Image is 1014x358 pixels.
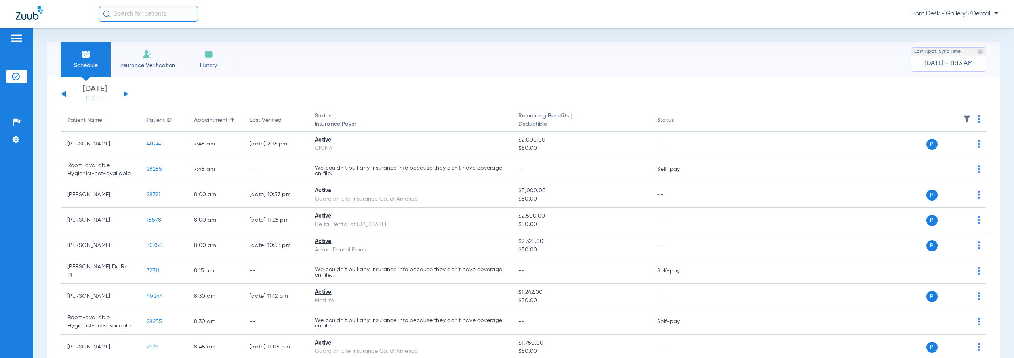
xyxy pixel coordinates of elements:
td: 8:30 AM [188,284,243,309]
span: 40244 [147,293,163,299]
img: group-dot-blue.svg [978,241,980,249]
div: Active [315,237,506,246]
td: [PERSON_NAME] [61,132,140,157]
div: Appointment [194,116,237,124]
div: Patient Name [67,116,134,124]
td: [PERSON_NAME] [61,284,140,309]
span: $2,500.00 [518,212,644,220]
td: 8:00 AM [188,208,243,233]
img: hamburger-icon [10,34,23,43]
td: 8:30 AM [188,309,243,335]
p: We couldn’t pull any insurance info because they don’t have coverage on file. [315,318,506,329]
span: History [190,61,227,69]
td: -- [243,157,309,182]
th: Status [651,109,704,132]
span: -- [518,167,524,172]
td: 7:45 AM [188,157,243,182]
td: Self-pay [651,309,704,335]
span: $2,325.00 [518,237,644,246]
span: -- [518,319,524,324]
img: History [204,50,213,59]
span: [DATE] - 11:13 AM [924,59,973,67]
span: $50.00 [518,347,644,356]
span: $50.00 [518,144,644,153]
span: $5,000.00 [518,187,644,195]
span: $50.00 [518,297,644,305]
a: [DATE] [71,95,118,103]
div: Delta Dental of [US_STATE] [315,220,506,229]
span: P [926,291,938,302]
div: Patient Name [67,116,102,124]
span: 2979 [147,344,158,350]
td: [DATE] 11:26 PM [243,208,309,233]
td: Room-available Hygienist-not-available [61,309,140,335]
td: -- [243,309,309,335]
td: Self-pay [651,258,704,284]
span: 32311 [147,268,159,274]
img: group-dot-blue.svg [978,292,980,300]
span: P [926,215,938,226]
span: Insurance Payer [315,120,506,128]
td: [PERSON_NAME] Dr. Rk Pt [61,258,140,284]
td: [DATE] 10:53 PM [243,233,309,258]
span: Last Appt. Sync Time: [914,48,962,56]
iframe: Chat Widget [974,320,1014,358]
div: Last Verified [250,116,302,124]
img: Search Icon [103,10,110,17]
img: group-dot-blue.svg [978,140,980,148]
td: 8:00 AM [188,233,243,258]
div: MetLife [315,297,506,305]
img: group-dot-blue.svg [978,267,980,275]
td: [PERSON_NAME] [61,208,140,233]
div: CIGNA [315,144,506,153]
img: group-dot-blue.svg [978,115,980,123]
td: 8:00 AM [188,182,243,208]
td: -- [243,258,309,284]
th: Status | [309,109,512,132]
td: -- [651,233,704,258]
div: Active [315,212,506,220]
span: 40242 [147,141,162,147]
img: group-dot-blue.svg [978,318,980,325]
img: group-dot-blue.svg [978,165,980,173]
p: We couldn’t pull any insurance info because they don’t have coverage on file. [315,165,506,176]
span: Deductible [518,120,644,128]
span: P [926,342,938,353]
div: Appointment [194,116,227,124]
img: filter.svg [963,115,971,123]
img: Zuub Logo [16,6,43,20]
span: -- [518,268,524,274]
td: Room-available Hygienist-not-available [61,157,140,182]
td: -- [651,208,704,233]
span: 28321 [147,192,160,197]
td: 7:45 AM [188,132,243,157]
p: We couldn’t pull any insurance info because they don’t have coverage on file. [315,267,506,278]
div: Last Verified [250,116,282,124]
td: -- [651,284,704,309]
span: 28255 [147,167,162,172]
span: 15578 [147,217,161,223]
img: Schedule [81,50,91,59]
div: Patient ID [147,116,172,124]
img: last sync help info [978,49,983,54]
div: Guardian Life Insurance Co. of America [315,347,506,356]
div: Active [315,136,506,144]
td: -- [651,132,704,157]
div: Active [315,187,506,195]
th: Remaining Benefits | [512,109,651,132]
span: $50.00 [518,246,644,254]
td: [PERSON_NAME] [61,233,140,258]
span: P [926,139,938,150]
span: 30350 [147,243,163,248]
div: Guardian Life Insurance Co. of America [315,195,506,203]
td: Self-pay [651,157,704,182]
span: 28255 [147,319,162,324]
span: $1,750.00 [518,339,644,347]
img: group-dot-blue.svg [978,191,980,199]
li: [DATE] [71,85,118,103]
span: Insurance Verification [116,61,178,69]
td: 8:15 AM [188,258,243,284]
td: -- [651,182,704,208]
input: Search for patients [99,6,198,22]
span: P [926,240,938,251]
